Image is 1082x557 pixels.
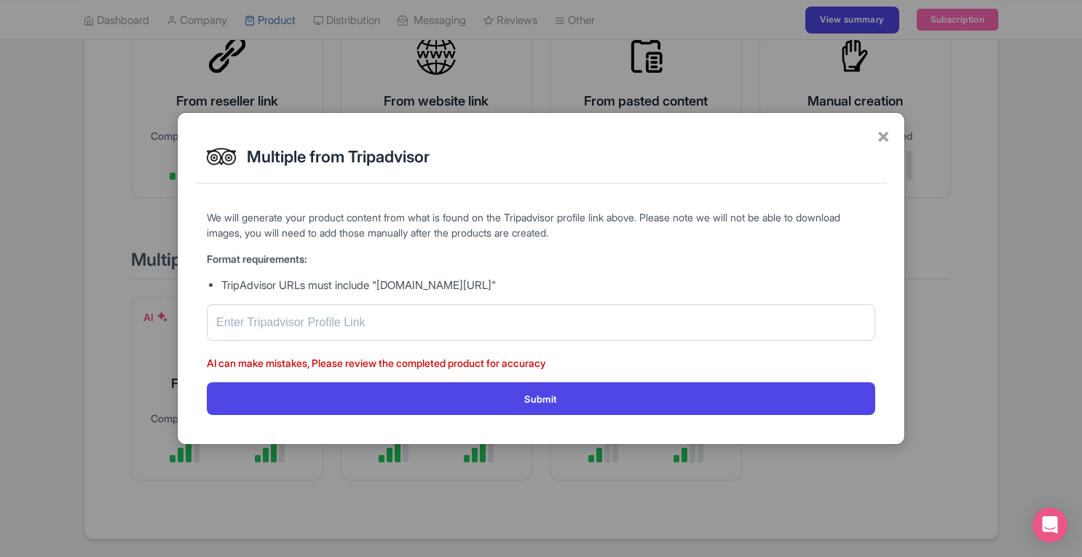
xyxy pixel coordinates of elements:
h2: Multiple from Tripadvisor [247,148,875,165]
strong: Format requirements: [207,253,307,265]
p: AI can make mistakes, Please review the completed product for accuracy [207,355,875,371]
button: Submit [207,382,875,415]
input: Enter Tripadvisor Profile Link [207,304,875,341]
span: × [877,120,890,151]
li: TripAdvisor URLs must include "[DOMAIN_NAME][URL]" [221,277,875,294]
p: We will generate your product content from what is found on the Tripadvisor profile link above. P... [207,210,875,240]
div: Open Intercom Messenger [1032,507,1067,542]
